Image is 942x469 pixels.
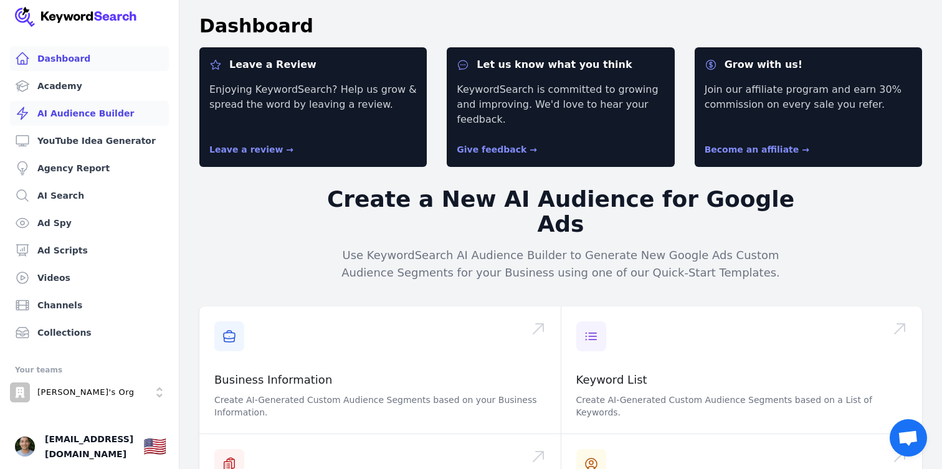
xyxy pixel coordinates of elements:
[705,144,809,154] a: Become an affiliate
[10,73,169,98] a: Academy
[15,362,164,377] div: Your teams
[10,293,169,318] a: Channels
[45,432,133,462] span: [EMAIL_ADDRESS][DOMAIN_NAME]
[37,387,135,398] p: [PERSON_NAME]'s Org
[10,382,30,402] img: Greg's Org
[576,373,647,386] a: Keyword List
[10,101,169,126] a: AI Audience Builder
[15,7,137,27] img: Your Company
[10,382,169,402] button: Open organization switcher
[705,57,912,72] dt: Grow with us!
[890,419,927,457] div: Open chat
[199,15,313,37] h1: Dashboard
[321,247,800,282] p: Use KeywordSearch AI Audience Builder to Generate New Google Ads Custom Audience Segments for you...
[705,82,912,127] p: Join our affiliate program and earn 30% commission on every sale you refer.
[10,211,169,235] a: Ad Spy
[10,46,169,71] a: Dashboard
[530,144,537,154] span: →
[457,144,537,154] a: Give feedback
[10,265,169,290] a: Videos
[15,437,35,457] img: Gregory Kopyltsov
[143,435,166,458] div: 🇺🇸
[10,320,169,345] a: Collections
[802,144,809,154] span: →
[209,144,293,154] a: Leave a review
[321,187,800,237] h2: Create a New AI Audience for Google Ads
[10,183,169,208] a: AI Search
[209,57,417,72] dt: Leave a Review
[10,128,169,153] a: YouTube Idea Generator
[15,437,35,457] button: Open user button
[10,238,169,263] a: Ad Scripts
[143,434,166,459] button: 🇺🇸
[214,373,332,386] a: Business Information
[457,57,664,72] dt: Let us know what you think
[209,82,417,127] p: Enjoying KeywordSearch? Help us grow & spread the word by leaving a review.
[10,156,169,181] a: Agency Report
[457,82,664,127] p: KeywordSearch is committed to growing and improving. We'd love to hear your feedback.
[286,144,293,154] span: →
